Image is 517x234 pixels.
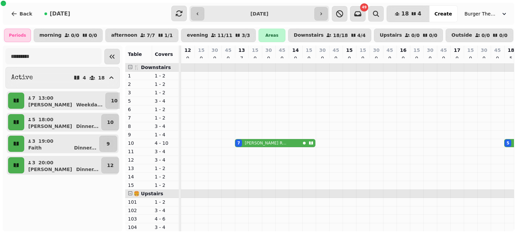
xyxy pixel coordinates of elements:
span: 🍔 Upstairs [134,191,163,196]
p: 0 / 0 [429,33,438,38]
button: 320:00[PERSON_NAME]Dinner... [26,157,100,173]
div: 7 [237,140,240,146]
p: 0 [401,55,406,62]
p: 15 [306,47,312,54]
p: 0 [414,55,419,62]
p: 16 [400,47,406,54]
p: 0 [387,55,392,62]
p: 45 [333,47,339,54]
span: [DATE] [50,11,70,16]
p: 15 [128,182,149,189]
p: 45 [494,47,501,54]
p: 4 - 10 [155,140,176,146]
p: 15 [359,47,366,54]
p: 3 [32,159,36,166]
p: 5 [128,98,149,104]
p: 18 [98,75,105,80]
p: 9 [128,131,149,138]
p: 3 - 4 [155,98,176,104]
p: 0 [266,55,271,62]
p: Downstairs [294,33,324,38]
p: 10 [111,97,117,104]
p: 30 [211,47,218,54]
button: morning0/00/0 [34,29,103,42]
p: 0 / 0 [71,33,79,38]
p: 1 - 2 [155,199,176,205]
button: 319:00FaithDinner... [26,136,98,152]
div: 5 [507,140,509,146]
p: 0 [293,55,298,62]
p: 6 [128,106,149,113]
p: Dinner ... [76,123,99,130]
button: 10 [101,114,119,130]
h2: Active [11,73,33,82]
button: Outside0/00/0 [446,29,513,42]
p: 7 [32,95,36,101]
p: 19:00 [38,138,54,144]
p: 0 / 0 [499,33,508,38]
p: Outside [451,33,472,38]
button: 713:00[PERSON_NAME]Weekda... [26,93,104,109]
p: Faith [28,144,42,151]
p: 0 [320,55,325,62]
p: 7 / 7 [147,33,155,38]
p: 4 [83,75,86,80]
div: Periods [4,29,31,42]
p: [PERSON_NAME] [28,101,72,108]
p: 7 [239,55,244,62]
p: 13 [238,47,245,54]
button: Collapse sidebar [104,49,120,64]
p: 3 - 4 [155,224,176,231]
p: 0 [185,55,191,62]
p: 0 [347,55,352,62]
button: 184 [387,6,429,22]
p: 11 [128,148,149,155]
p: 0 [441,55,446,62]
p: 7 [128,114,149,121]
p: 14 [292,47,299,54]
p: 2 [128,81,149,88]
button: Burger Theory [460,8,512,20]
button: 12 [101,157,119,173]
p: 0 [427,55,433,62]
p: 101 [128,199,149,205]
p: 0 [468,55,473,62]
button: Back [5,6,38,22]
p: Dinner ... [74,144,97,151]
p: 0 / 0 [482,33,490,38]
p: 1 - 2 [155,81,176,88]
p: 1 - 2 [155,114,176,121]
p: 0 [374,55,379,62]
p: 3 [32,138,36,144]
p: [PERSON_NAME] [28,166,72,173]
p: 12 [128,157,149,163]
p: 0 [279,55,285,62]
p: 1 [128,72,149,79]
p: 104 [128,224,149,231]
p: evening [187,33,208,38]
p: 8 [128,123,149,130]
p: 3 - 4 [155,123,176,130]
p: 30 [319,47,325,54]
button: afternoon7/71/1 [105,29,178,42]
p: 30 [427,47,433,54]
p: 15 [346,47,352,54]
p: 15 [467,47,474,54]
p: morning [39,33,62,38]
button: 518:00[PERSON_NAME]Dinner... [26,114,100,130]
p: 0 / 0 [411,33,420,38]
p: 14 [128,173,149,180]
p: 13 [128,165,149,172]
button: evening11/113/3 [181,29,256,42]
span: 18 [401,11,409,16]
p: 3 [128,89,149,96]
p: 10 [107,119,113,126]
p: 3 - 4 [155,157,176,163]
button: Create [429,6,457,22]
button: Active418 [5,67,120,89]
span: Covers [155,52,173,57]
p: 18 / 18 [333,33,348,38]
p: 15 [252,47,258,54]
p: 0 [226,55,231,62]
p: 0 [306,55,312,62]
